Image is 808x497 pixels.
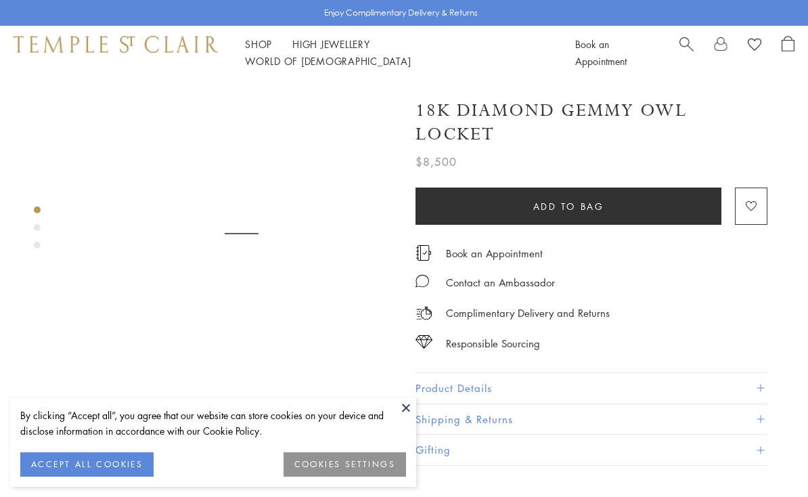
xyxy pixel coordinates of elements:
span: $8,500 [416,153,457,171]
p: Complimentary Delivery and Returns [446,305,610,322]
button: Product Details [416,373,767,404]
a: Search [679,36,694,70]
div: Responsible Sourcing [446,335,540,352]
button: Add to bag [416,188,721,225]
nav: Main navigation [245,36,545,70]
button: COOKIES SETTINGS [284,452,406,477]
a: View Wishlist [748,36,761,56]
div: Contact an Ambassador [446,274,555,291]
span: Add to bag [533,199,604,214]
img: icon_sourcing.svg [416,335,432,349]
button: Gifting [416,435,767,465]
button: Shipping & Returns [416,404,767,435]
img: icon_appointment.svg [416,245,432,261]
h1: 18K Diamond Gemmy Owl Locket [416,99,767,146]
img: Temple St. Clair [14,36,218,52]
button: ACCEPT ALL COOKIES [20,452,154,477]
div: By clicking “Accept all”, you agree that our website can store cookies on your device and disclos... [20,408,406,439]
a: Open Shopping Bag [782,36,794,70]
a: Book an Appointment [575,37,627,68]
img: MessageIcon-01_2.svg [416,274,429,288]
img: icon_delivery.svg [416,305,432,322]
iframe: Gorgias live chat messenger [740,433,794,483]
a: World of [DEMOGRAPHIC_DATA]World of [DEMOGRAPHIC_DATA] [245,54,411,68]
a: High JewelleryHigh Jewellery [292,37,370,51]
p: Enjoy Complimentary Delivery & Returns [324,6,478,20]
div: Product gallery navigation [34,203,41,259]
a: ShopShop [245,37,272,51]
a: Book an Appointment [446,246,543,261]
